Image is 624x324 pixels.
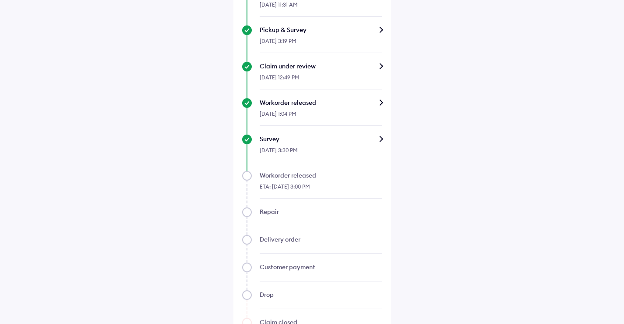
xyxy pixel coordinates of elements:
[260,263,382,271] div: Customer payment
[260,107,382,126] div: [DATE] 1:04 PM
[260,143,382,162] div: [DATE] 3:30 PM
[260,135,382,143] div: Survey
[260,207,382,216] div: Repair
[260,98,382,107] div: Workorder released
[260,235,382,244] div: Delivery order
[260,71,382,89] div: [DATE] 12:49 PM
[260,180,382,199] div: ETA: [DATE] 3:00 PM
[260,171,382,180] div: Workorder released
[260,25,382,34] div: Pickup & Survey
[260,34,382,53] div: [DATE] 3:19 PM
[260,62,382,71] div: Claim under review
[260,290,382,299] div: Drop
